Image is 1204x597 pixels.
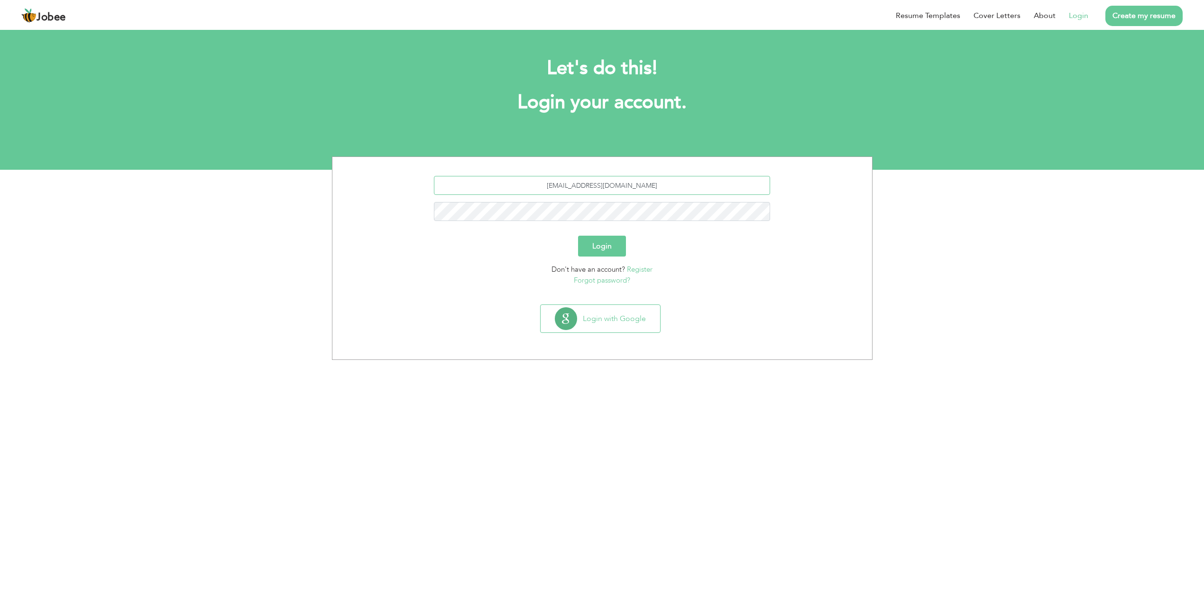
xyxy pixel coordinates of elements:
h2: Let's do this! [346,56,858,81]
a: Register [627,265,653,274]
span: Jobee [37,12,66,23]
a: Login [1069,10,1088,21]
input: Email [434,176,770,195]
a: Jobee [21,8,66,23]
a: Cover Letters [974,10,1020,21]
a: Forgot password? [574,276,630,285]
img: jobee.io [21,8,37,23]
a: Create my resume [1105,6,1183,26]
button: Login with Google [541,305,660,332]
a: About [1034,10,1056,21]
a: Resume Templates [896,10,960,21]
span: Don't have an account? [551,265,625,274]
button: Login [578,236,626,257]
h1: Login your account. [346,90,858,115]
